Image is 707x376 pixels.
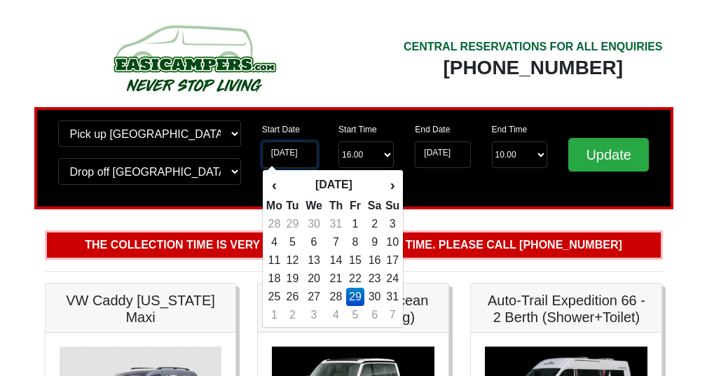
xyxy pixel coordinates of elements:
[266,288,283,306] td: 25
[364,270,385,288] td: 23
[326,306,346,324] td: 4
[385,233,400,251] td: 10
[415,141,470,168] input: Return Date
[485,292,647,326] h5: Auto-Trail Expedition 66 - 2 Berth (Shower+Toilet)
[266,306,283,324] td: 1
[266,233,283,251] td: 4
[385,197,400,215] th: Su
[364,251,385,270] td: 16
[283,233,302,251] td: 5
[283,251,302,270] td: 12
[283,173,385,197] th: [DATE]
[283,270,302,288] td: 19
[326,215,346,233] td: 31
[404,39,663,55] div: CENTRAL RESERVATIONS FOR ALL ENQUIRIES
[346,233,365,251] td: 8
[364,306,385,324] td: 6
[266,173,283,197] th: ‹
[415,123,450,136] label: End Date
[385,251,400,270] td: 17
[266,270,283,288] td: 18
[326,288,346,306] td: 28
[346,270,365,288] td: 22
[61,20,327,97] img: campers-checkout-logo.png
[60,292,222,326] h5: VW Caddy [US_STATE] Maxi
[364,197,385,215] th: Sa
[266,215,283,233] td: 28
[346,306,365,324] td: 5
[326,251,346,270] td: 14
[568,138,650,172] input: Update
[302,288,326,306] td: 27
[385,270,400,288] td: 24
[302,215,326,233] td: 30
[262,123,300,136] label: Start Date
[338,123,377,136] label: Start Time
[364,215,385,233] td: 2
[404,55,663,81] div: [PHONE_NUMBER]
[385,306,400,324] td: 7
[385,173,400,197] th: ›
[302,306,326,324] td: 3
[364,288,385,306] td: 30
[364,233,385,251] td: 9
[302,270,326,288] td: 20
[346,251,365,270] td: 15
[385,215,400,233] td: 3
[346,197,365,215] th: Fr
[385,288,400,306] td: 31
[85,239,622,251] b: The collection time is very close to our closing time. Please call [PHONE_NUMBER]
[492,123,528,136] label: End Time
[283,306,302,324] td: 2
[266,251,283,270] td: 11
[326,197,346,215] th: Th
[302,251,326,270] td: 13
[326,233,346,251] td: 7
[346,215,365,233] td: 1
[326,270,346,288] td: 21
[346,288,365,306] td: 29
[302,233,326,251] td: 6
[266,197,283,215] th: Mo
[283,215,302,233] td: 29
[283,197,302,215] th: Tu
[302,197,326,215] th: We
[262,141,317,168] input: Start Date
[283,288,302,306] td: 26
